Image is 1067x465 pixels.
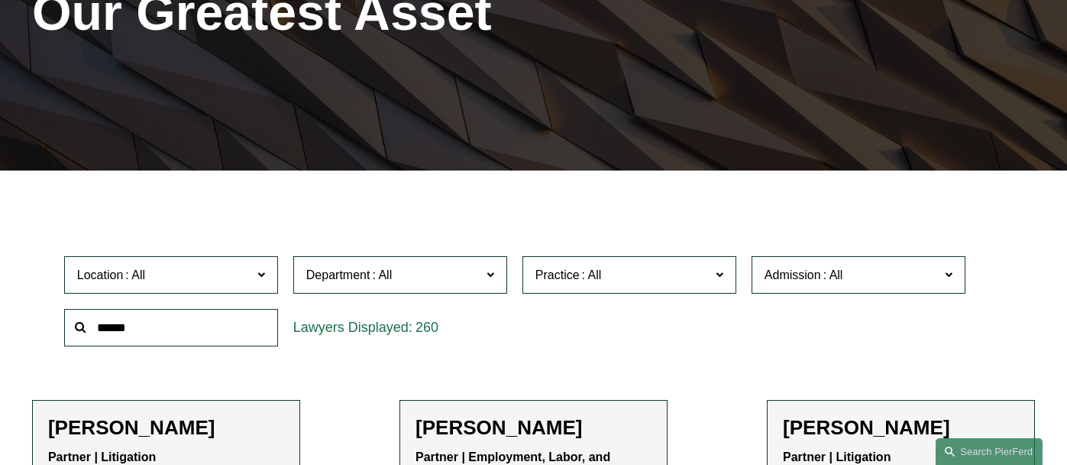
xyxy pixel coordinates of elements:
[535,268,580,281] span: Practice
[415,416,652,441] h2: [PERSON_NAME]
[936,438,1043,465] a: Search this site
[306,268,370,281] span: Department
[783,416,1019,441] h2: [PERSON_NAME]
[415,320,438,335] span: 260
[765,268,821,281] span: Admission
[783,450,891,463] strong: Partner | Litigation
[77,268,124,281] span: Location
[48,450,156,463] strong: Partner | Litigation
[48,416,284,441] h2: [PERSON_NAME]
